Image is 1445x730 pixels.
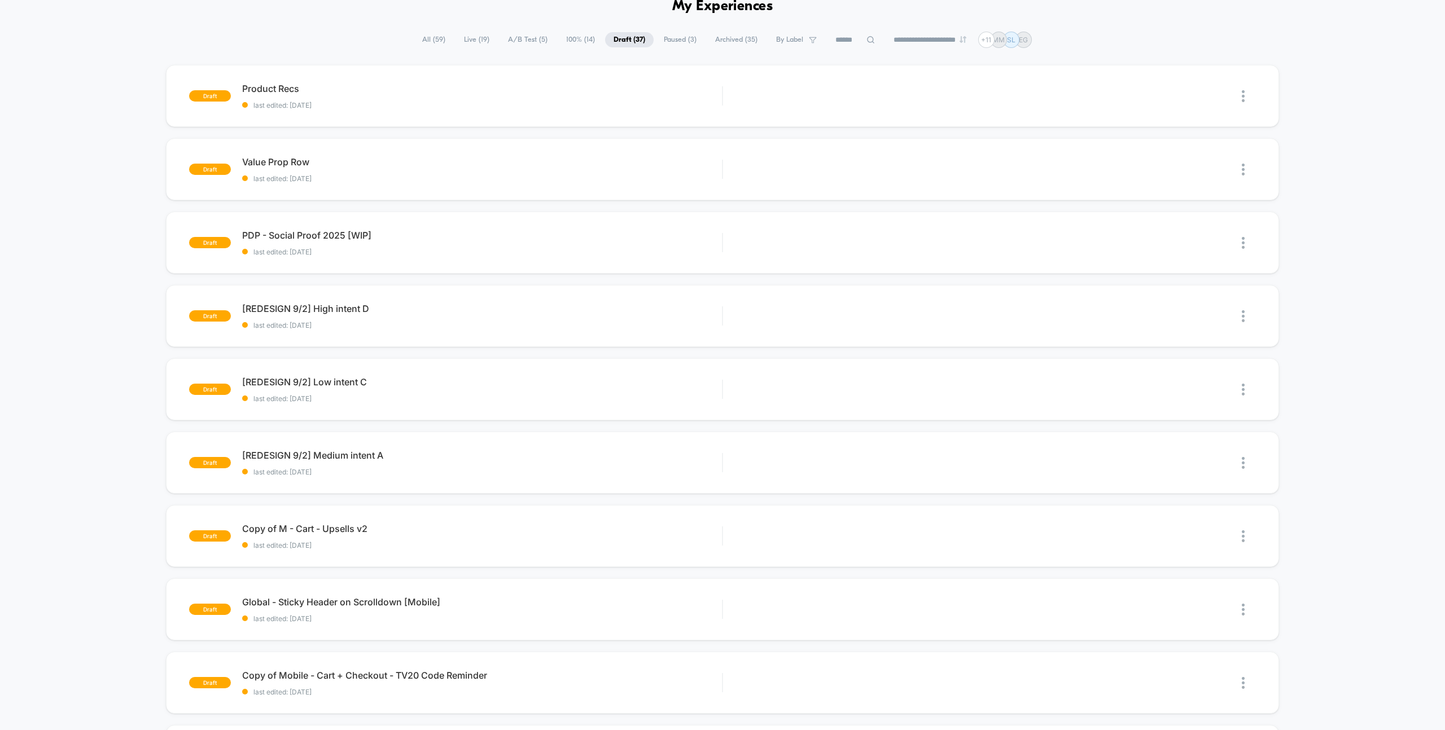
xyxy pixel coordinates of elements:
[1019,36,1028,44] p: EG
[189,310,231,322] span: draft
[1242,384,1245,395] img: close
[1242,604,1245,615] img: close
[242,156,722,168] span: Value Prop Row
[189,677,231,688] span: draft
[242,541,722,549] span: last edited: [DATE]
[189,457,231,468] span: draft
[242,450,722,461] span: [REDESIGN 9/2] Medium intent A
[456,32,498,47] span: Live ( 19 )
[242,376,722,388] span: [REDESIGN 9/2] Low intent C
[1242,164,1245,175] img: close
[655,32,705,47] span: Paused ( 3 )
[242,321,722,329] span: last edited: [DATE]
[1242,90,1245,102] img: close
[960,36,966,43] img: end
[414,32,454,47] span: All ( 59 )
[242,614,722,623] span: last edited: [DATE]
[1242,310,1245,322] img: close
[558,32,603,47] span: 100% ( 14 )
[242,248,722,256] span: last edited: [DATE]
[992,36,1005,44] p: MM
[1007,36,1015,44] p: SL
[242,670,722,681] span: Copy of Mobile - Cart + Checkout - TV20 Code Reminder
[242,83,722,94] span: Product Recs
[242,303,722,314] span: [REDESIGN 9/2] High intent D
[242,101,722,109] span: last edited: [DATE]
[978,32,995,48] div: + 11
[1242,457,1245,469] img: close
[189,237,231,248] span: draft
[242,394,722,403] span: last edited: [DATE]
[189,530,231,542] span: draft
[605,32,654,47] span: Draft ( 37 )
[1242,530,1245,542] img: close
[242,230,722,241] span: PDP - Social Proof 2025 [WIP]
[1242,677,1245,689] img: close
[500,32,556,47] span: A/B Test ( 5 )
[242,596,722,608] span: Global - Sticky Header on Scrolldown [Mobile]
[189,384,231,395] span: draft
[242,174,722,183] span: last edited: [DATE]
[242,523,722,534] span: Copy of M - Cart - Upsells v2
[776,36,803,44] span: By Label
[189,604,231,615] span: draft
[1242,237,1245,249] img: close
[189,164,231,175] span: draft
[189,90,231,102] span: draft
[707,32,766,47] span: Archived ( 35 )
[242,468,722,476] span: last edited: [DATE]
[242,688,722,696] span: last edited: [DATE]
